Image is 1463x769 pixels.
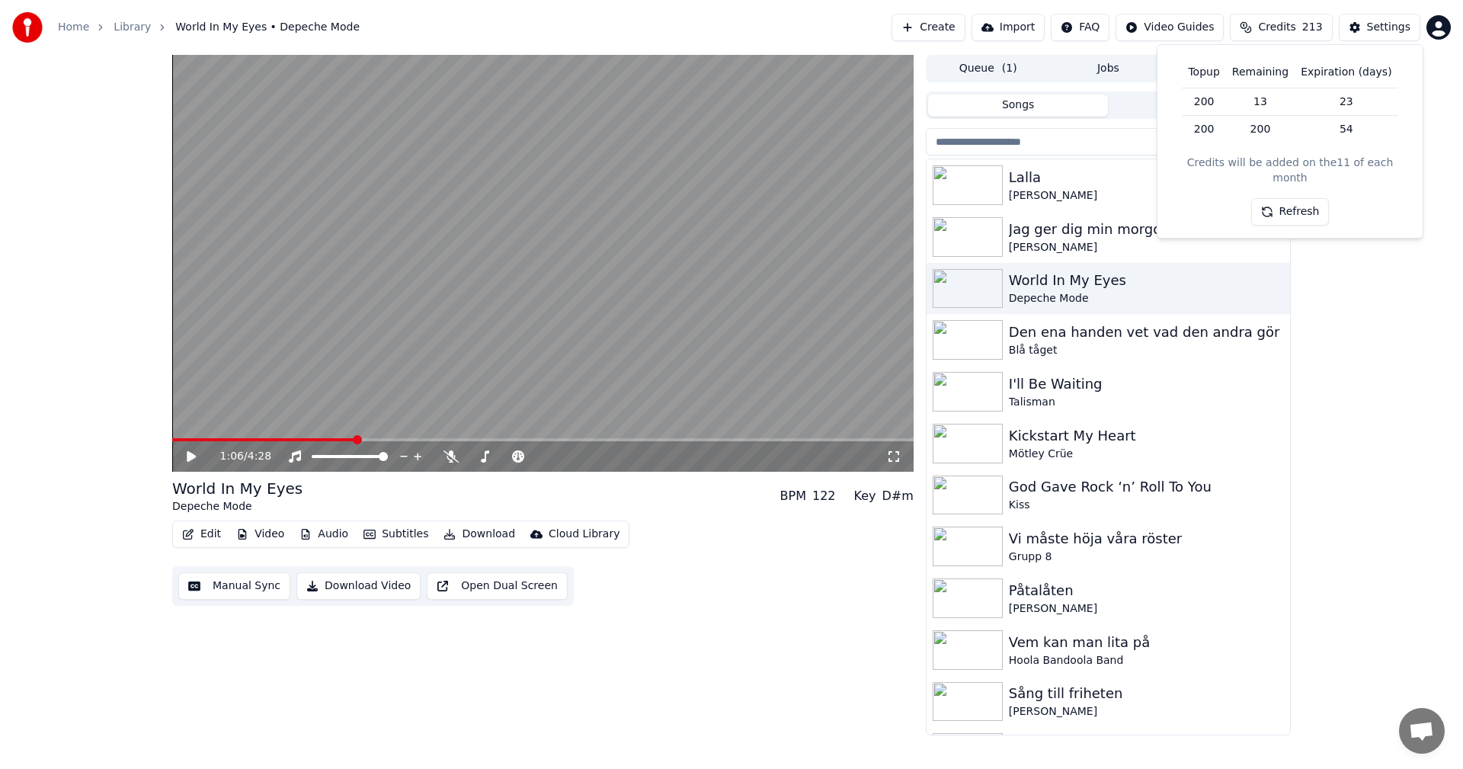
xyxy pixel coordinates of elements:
div: [PERSON_NAME] [1009,704,1284,719]
div: Blå tåget [1009,343,1284,358]
div: Credits will be added on the 11 of each month [1170,155,1410,186]
div: World In My Eyes [1009,270,1284,291]
button: Settings [1339,14,1420,41]
button: Video Guides [1116,14,1224,41]
div: Hoola Bandoola Band [1009,653,1284,668]
div: Vi måste höja våra röster [1009,528,1284,550]
div: Kiss [1009,498,1284,513]
div: Sång till friheten [1009,683,1284,704]
div: Depeche Mode [1009,291,1284,306]
button: Subtitles [357,524,434,545]
button: Create [892,14,965,41]
td: 200 [1226,116,1295,143]
div: Öppna chatt [1399,708,1445,754]
div: God Gave Rock ‘n’ Roll To You [1009,476,1284,498]
a: Library [114,20,151,35]
span: 213 [1302,20,1323,35]
div: I'll Be Waiting [1009,373,1284,395]
button: Queue [928,58,1048,80]
div: [PERSON_NAME] [1009,240,1284,255]
div: [PERSON_NAME] [1009,601,1284,617]
span: 4:28 [248,449,271,464]
div: Depeche Mode [172,499,303,514]
td: 200 [1182,88,1225,116]
div: 122 [812,487,836,505]
div: Cloud Library [549,527,619,542]
div: Kickstart My Heart [1009,425,1284,447]
button: Audio [293,524,354,545]
button: Credits213 [1230,14,1332,41]
div: / [220,449,257,464]
th: Remaining [1226,57,1295,88]
div: D#m [882,487,914,505]
div: Grupp 8 [1009,550,1284,565]
div: Påtalåten [1009,580,1284,601]
div: Den ena handen vet vad den andra gör [1009,322,1284,343]
td: 13 [1226,88,1295,116]
div: World In My Eyes [172,478,303,499]
td: 54 [1295,116,1397,143]
button: Playlists [1108,95,1289,117]
span: ( 1 ) [1002,61,1017,76]
span: 1:06 [220,449,244,464]
th: Expiration (days) [1295,57,1397,88]
nav: breadcrumb [58,20,360,35]
button: FAQ [1051,14,1109,41]
img: youka [12,12,43,43]
button: Import [972,14,1045,41]
button: Video [230,524,290,545]
button: Edit [176,524,227,545]
button: Manual Sync [178,572,290,600]
div: Settings [1367,20,1410,35]
a: Home [58,20,89,35]
div: Jag ger dig min morgon [1009,219,1284,240]
button: Refresh [1251,198,1330,226]
div: Vem kan man lita på [1009,632,1284,653]
button: Download [437,524,521,545]
span: World In My Eyes • Depeche Mode [175,20,360,35]
div: Lalla [1009,167,1284,188]
div: [PERSON_NAME] [1009,188,1284,203]
button: Open Dual Screen [427,572,568,600]
th: Topup [1182,57,1225,88]
div: Key [854,487,876,505]
td: 200 [1182,116,1225,143]
span: Credits [1258,20,1295,35]
div: Talisman [1009,395,1284,410]
button: Download Video [296,572,421,600]
td: 23 [1295,88,1397,116]
div: BPM [780,487,806,505]
div: Mötley Crüe [1009,447,1284,462]
button: Jobs [1048,58,1169,80]
button: Songs [928,95,1109,117]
